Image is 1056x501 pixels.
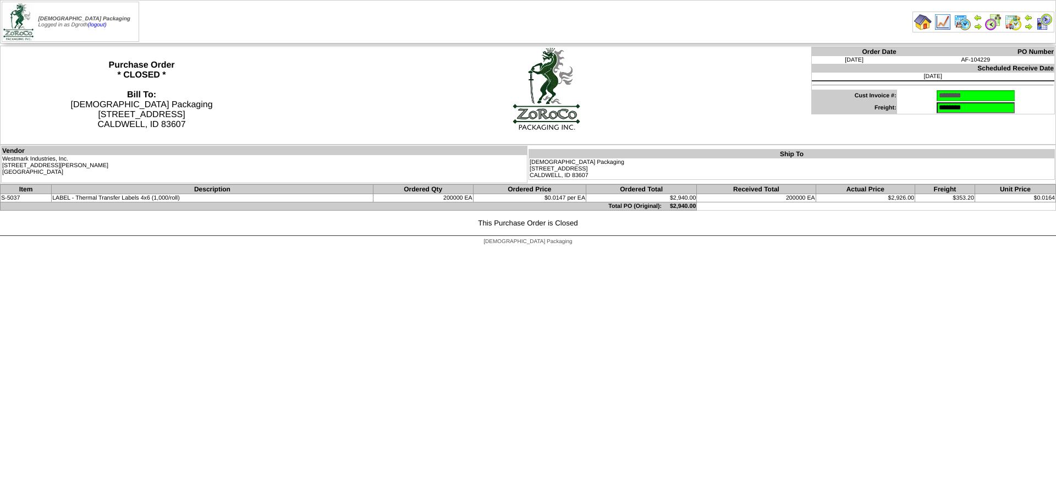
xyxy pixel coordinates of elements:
th: Scheduled Receive Date [811,64,1054,73]
td: Total PO (Original): $2,940.00 [1,202,697,211]
th: Ordered Qty [373,185,473,194]
th: Purchase Order * CLOSED * [1,46,283,145]
img: arrowright.gif [1024,22,1033,31]
img: logoBig.jpg [512,47,581,130]
td: [DEMOGRAPHIC_DATA] Packaging [STREET_ADDRESS] CALDWELL, ID 83607 [529,158,1055,180]
img: calendarinout.gif [1004,13,1022,31]
td: [DATE] [811,56,897,64]
img: line_graph.gif [934,13,952,31]
th: Item [1,185,52,194]
th: Description [52,185,373,194]
img: calendarprod.gif [954,13,971,31]
td: 200000 EA [697,194,816,202]
th: Ordered Total [586,185,697,194]
strong: Bill To: [127,90,156,100]
td: AF-104229 [897,56,1055,64]
td: $2,926.00 [816,194,915,202]
img: home.gif [914,13,932,31]
img: arrowleft.gif [974,13,982,22]
th: Received Total [697,185,816,194]
img: arrowleft.gif [1024,13,1033,22]
span: Logged in as Dgroth [38,16,130,28]
td: $353.20 [915,194,975,202]
img: calendarcustomer.gif [1035,13,1053,31]
th: Ship To [529,150,1055,159]
td: S-5037 [1,194,52,202]
a: (logout) [88,22,107,28]
th: Unit Price [975,185,1055,194]
th: Freight [915,185,975,194]
td: $2,940.00 [586,194,697,202]
td: Westmark Industries, Inc. [STREET_ADDRESS][PERSON_NAME] [GEOGRAPHIC_DATA] [2,155,527,183]
td: $0.0164 [975,194,1055,202]
td: LABEL - Thermal Transfer Labels 4x6 (1,000/roll) [52,194,373,202]
td: [DATE] [811,73,1054,80]
th: Order Date [811,47,897,57]
img: calendarblend.gif [985,13,1002,31]
span: [DEMOGRAPHIC_DATA] Packaging [STREET_ADDRESS] CALDWELL, ID 83607 [70,90,212,129]
th: PO Number [897,47,1055,57]
span: [DEMOGRAPHIC_DATA] Packaging [483,239,572,245]
span: [DEMOGRAPHIC_DATA] Packaging [38,16,130,22]
td: Freight: [811,102,897,114]
td: $0.0147 per EA [473,194,586,202]
img: zoroco-logo-small.webp [3,3,34,40]
td: Cust Invoice #: [811,90,897,102]
th: Ordered Price [473,185,586,194]
td: 200000 EA [373,194,473,202]
img: arrowright.gif [974,22,982,31]
th: Actual Price [816,185,915,194]
th: Vendor [2,146,527,156]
